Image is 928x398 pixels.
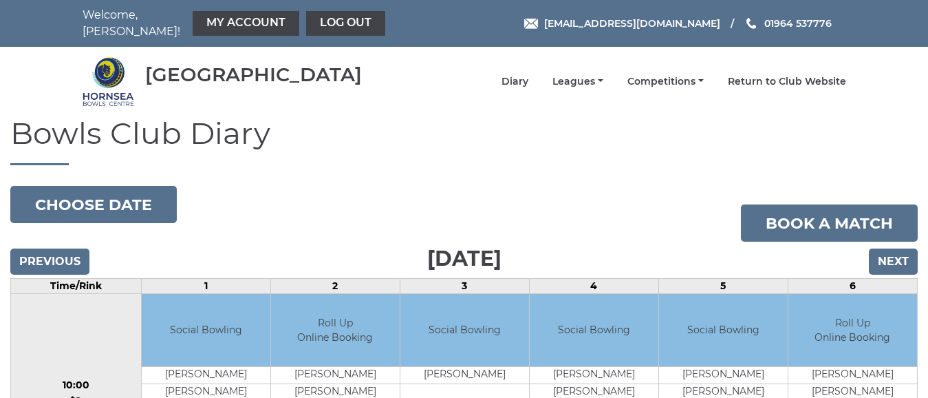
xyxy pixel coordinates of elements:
[145,64,362,85] div: [GEOGRAPHIC_DATA]
[10,249,89,275] input: Previous
[741,205,918,242] a: Book a match
[270,279,400,294] td: 2
[869,249,918,275] input: Next
[10,116,918,165] h1: Bowls Club Diary
[83,56,134,107] img: Hornsea Bowls Centre
[788,294,917,366] td: Roll Up Online Booking
[271,294,400,366] td: Roll Up Online Booking
[627,75,704,88] a: Competitions
[788,366,917,384] td: [PERSON_NAME]
[142,294,270,366] td: Social Bowling
[400,294,529,366] td: Social Bowling
[524,19,538,29] img: Email
[10,186,177,223] button: Choose date
[306,11,385,36] a: Log out
[728,75,846,88] a: Return to Club Website
[552,75,603,88] a: Leagues
[544,17,720,30] span: [EMAIL_ADDRESS][DOMAIN_NAME]
[659,294,788,366] td: Social Bowling
[11,279,142,294] td: Time/Rink
[271,366,400,384] td: [PERSON_NAME]
[141,279,270,294] td: 1
[193,11,299,36] a: My Account
[659,366,788,384] td: [PERSON_NAME]
[83,7,389,40] nav: Welcome, [PERSON_NAME]!
[400,366,529,384] td: [PERSON_NAME]
[658,279,788,294] td: 5
[529,279,658,294] td: 4
[142,366,270,384] td: [PERSON_NAME]
[746,18,756,29] img: Phone us
[530,294,658,366] td: Social Bowling
[501,75,528,88] a: Diary
[764,17,832,30] span: 01964 537776
[744,16,832,31] a: Phone us 01964 537776
[530,366,658,384] td: [PERSON_NAME]
[524,16,720,31] a: Email [EMAIL_ADDRESS][DOMAIN_NAME]
[788,279,917,294] td: 6
[400,279,529,294] td: 3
